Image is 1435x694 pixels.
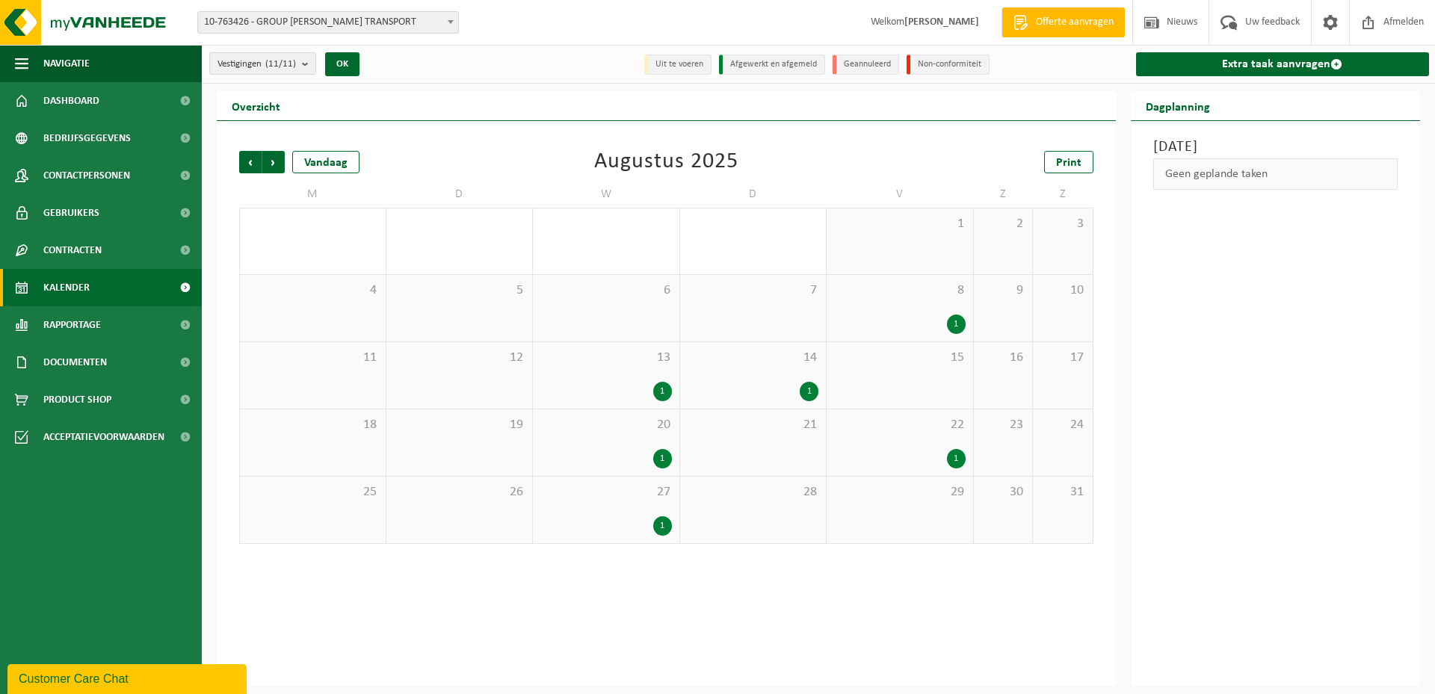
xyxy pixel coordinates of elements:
[653,382,672,401] div: 1
[43,418,164,456] span: Acceptatievoorwaarden
[197,11,459,34] span: 10-763426 - GROUP MATTHEEUWS ERIC TRANSPORT
[800,382,818,401] div: 1
[43,269,90,306] span: Kalender
[43,82,99,120] span: Dashboard
[247,484,378,501] span: 25
[43,344,107,381] span: Documenten
[292,151,359,173] div: Vandaag
[833,55,899,75] li: Geannuleerd
[540,282,672,299] span: 6
[239,151,262,173] span: Vorige
[1136,52,1430,76] a: Extra taak aanvragen
[217,53,296,75] span: Vestigingen
[265,59,296,69] count: (11/11)
[386,181,534,208] td: D
[653,449,672,468] div: 1
[834,484,966,501] span: 29
[540,484,672,501] span: 27
[1040,417,1084,433] span: 24
[540,350,672,366] span: 13
[1131,91,1225,120] h2: Dagplanning
[198,12,458,33] span: 10-763426 - GROUP MATTHEEUWS ERIC TRANSPORT
[325,52,359,76] button: OK
[947,449,966,468] div: 1
[1040,216,1084,232] span: 3
[394,417,525,433] span: 19
[533,181,680,208] td: W
[981,216,1025,232] span: 2
[688,484,819,501] span: 28
[540,417,672,433] span: 20
[209,52,316,75] button: Vestigingen(11/11)
[653,516,672,536] div: 1
[644,55,712,75] li: Uit te voeren
[43,306,101,344] span: Rapportage
[394,484,525,501] span: 26
[688,350,819,366] span: 14
[827,181,974,208] td: V
[974,181,1034,208] td: Z
[247,417,378,433] span: 18
[43,194,99,232] span: Gebruikers
[43,381,111,418] span: Product Shop
[1044,151,1093,173] a: Print
[688,417,819,433] span: 21
[43,45,90,82] span: Navigatie
[394,350,525,366] span: 12
[688,282,819,299] span: 7
[43,120,131,157] span: Bedrijfsgegevens
[394,282,525,299] span: 5
[981,484,1025,501] span: 30
[981,350,1025,366] span: 16
[594,151,738,173] div: Augustus 2025
[217,91,295,120] h2: Overzicht
[1153,158,1398,190] div: Geen geplande taken
[1032,15,1117,30] span: Offerte aanvragen
[262,151,285,173] span: Volgende
[7,661,250,694] iframe: chat widget
[1153,136,1398,158] h3: [DATE]
[904,16,979,28] strong: [PERSON_NAME]
[1040,350,1084,366] span: 17
[247,282,378,299] span: 4
[907,55,990,75] li: Non-conformiteit
[239,181,386,208] td: M
[680,181,827,208] td: D
[1002,7,1125,37] a: Offerte aanvragen
[719,55,825,75] li: Afgewerkt en afgemeld
[43,232,102,269] span: Contracten
[1056,157,1081,169] span: Print
[834,417,966,433] span: 22
[1040,282,1084,299] span: 10
[947,315,966,334] div: 1
[1033,181,1093,208] td: Z
[981,282,1025,299] span: 9
[834,216,966,232] span: 1
[43,157,130,194] span: Contactpersonen
[834,350,966,366] span: 15
[247,350,378,366] span: 11
[981,417,1025,433] span: 23
[1040,484,1084,501] span: 31
[834,282,966,299] span: 8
